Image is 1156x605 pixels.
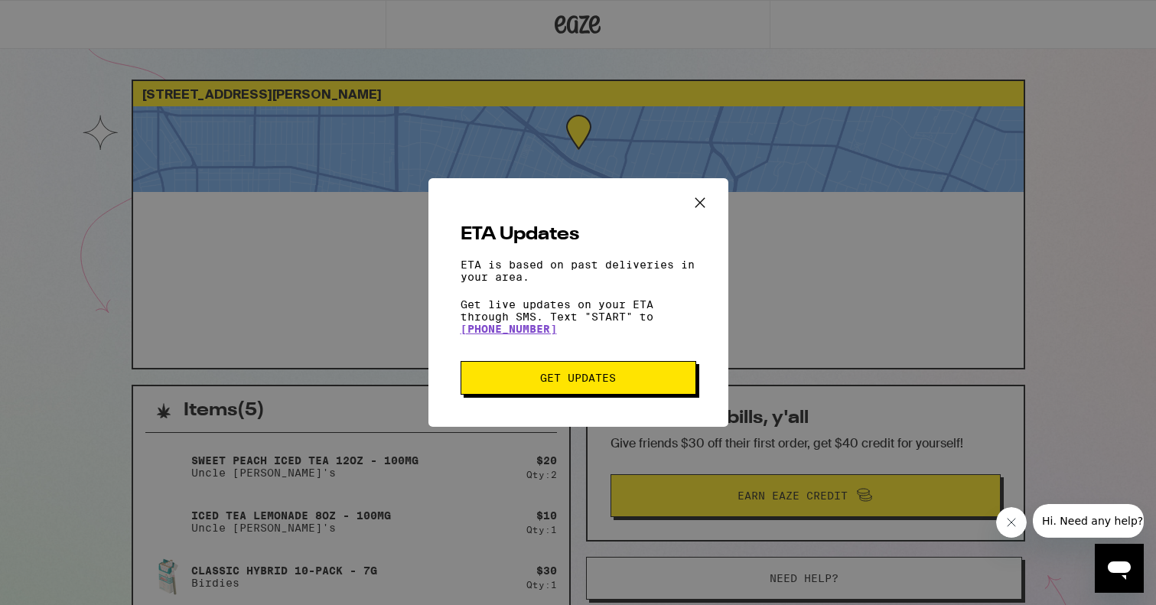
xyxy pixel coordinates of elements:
iframe: Button to launch messaging window [1095,544,1144,593]
h2: ETA Updates [461,226,696,244]
button: Get Updates [461,361,696,395]
a: [PHONE_NUMBER] [461,323,557,335]
iframe: Message from company [1033,504,1144,538]
span: Get Updates [540,372,616,383]
p: Get live updates on your ETA through SMS. Text "START" to [461,298,696,335]
button: Close ETA information modal [684,190,716,219]
iframe: Close message [996,507,1027,538]
p: ETA is based on past deliveries in your area. [461,259,696,283]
